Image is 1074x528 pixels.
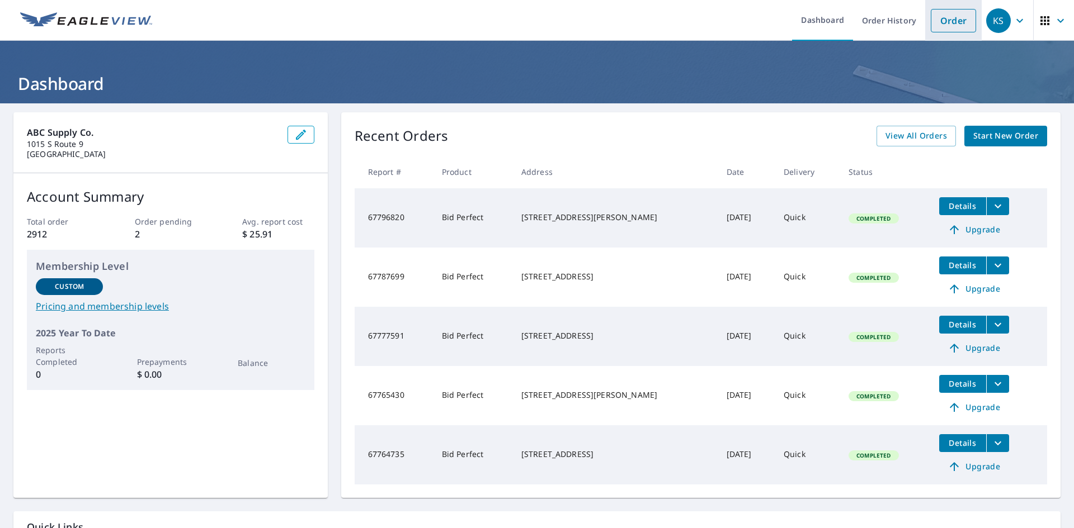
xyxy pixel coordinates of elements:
[433,248,512,307] td: Bid Perfect
[135,227,206,241] p: 2
[986,316,1009,334] button: filesDropdownBtn-67777591
[939,339,1009,357] a: Upgrade
[946,201,979,211] span: Details
[775,307,840,366] td: Quick
[840,155,930,188] th: Status
[521,389,709,401] div: [STREET_ADDRESS][PERSON_NAME]
[36,344,103,368] p: Reports Completed
[27,216,98,227] p: Total order
[20,12,152,29] img: EV Logo
[355,126,449,146] p: Recent Orders
[433,366,512,425] td: Bid Perfect
[946,260,979,270] span: Details
[355,366,433,425] td: 67765430
[27,126,279,139] p: ABC Supply Co.
[718,425,775,484] td: [DATE]
[939,256,986,274] button: detailsBtn-67787699
[939,221,1009,239] a: Upgrade
[986,375,1009,393] button: filesDropdownBtn-67765430
[433,188,512,248] td: Bid Perfect
[521,330,709,341] div: [STREET_ADDRESS]
[850,392,897,400] span: Completed
[885,129,947,143] span: View All Orders
[850,451,897,459] span: Completed
[36,326,305,340] p: 2025 Year To Date
[850,274,897,282] span: Completed
[433,425,512,484] td: Bid Perfect
[27,187,314,207] p: Account Summary
[946,460,1002,473] span: Upgrade
[36,299,305,313] a: Pricing and membership levels
[964,126,1047,146] a: Start New Order
[986,256,1009,274] button: filesDropdownBtn-67787699
[973,129,1038,143] span: Start New Order
[135,216,206,227] p: Order pending
[850,215,897,222] span: Completed
[355,188,433,248] td: 67796820
[355,307,433,366] td: 67777591
[242,216,314,227] p: Avg. report cost
[939,375,986,393] button: detailsBtn-67765430
[27,227,98,241] p: 2912
[986,434,1009,452] button: filesDropdownBtn-67764735
[242,227,314,241] p: $ 25.91
[775,248,840,307] td: Quick
[13,72,1061,95] h1: Dashboard
[718,307,775,366] td: [DATE]
[939,197,986,215] button: detailsBtn-67796820
[850,333,897,341] span: Completed
[27,139,279,149] p: 1015 S Route 9
[775,366,840,425] td: Quick
[27,149,279,159] p: [GEOGRAPHIC_DATA]
[939,398,1009,416] a: Upgrade
[521,212,709,223] div: [STREET_ADDRESS][PERSON_NAME]
[775,155,840,188] th: Delivery
[55,282,84,292] p: Custom
[931,9,976,32] a: Order
[946,223,1002,236] span: Upgrade
[521,271,709,282] div: [STREET_ADDRESS]
[137,356,204,368] p: Prepayments
[433,155,512,188] th: Product
[718,155,775,188] th: Date
[939,280,1009,298] a: Upgrade
[718,188,775,248] td: [DATE]
[939,434,986,452] button: detailsBtn-67764735
[946,282,1002,296] span: Upgrade
[355,248,433,307] td: 67787699
[939,316,986,334] button: detailsBtn-67777591
[877,126,956,146] a: View All Orders
[355,425,433,484] td: 67764735
[946,319,979,330] span: Details
[946,341,1002,355] span: Upgrade
[521,449,709,460] div: [STREET_ADDRESS]
[36,259,305,274] p: Membership Level
[939,458,1009,475] a: Upgrade
[775,188,840,248] td: Quick
[775,425,840,484] td: Quick
[137,368,204,381] p: $ 0.00
[946,401,1002,414] span: Upgrade
[512,155,718,188] th: Address
[355,155,433,188] th: Report #
[946,437,979,448] span: Details
[986,197,1009,215] button: filesDropdownBtn-67796820
[36,368,103,381] p: 0
[946,378,979,389] span: Details
[433,307,512,366] td: Bid Perfect
[718,248,775,307] td: [DATE]
[986,8,1011,33] div: KS
[718,366,775,425] td: [DATE]
[238,357,305,369] p: Balance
